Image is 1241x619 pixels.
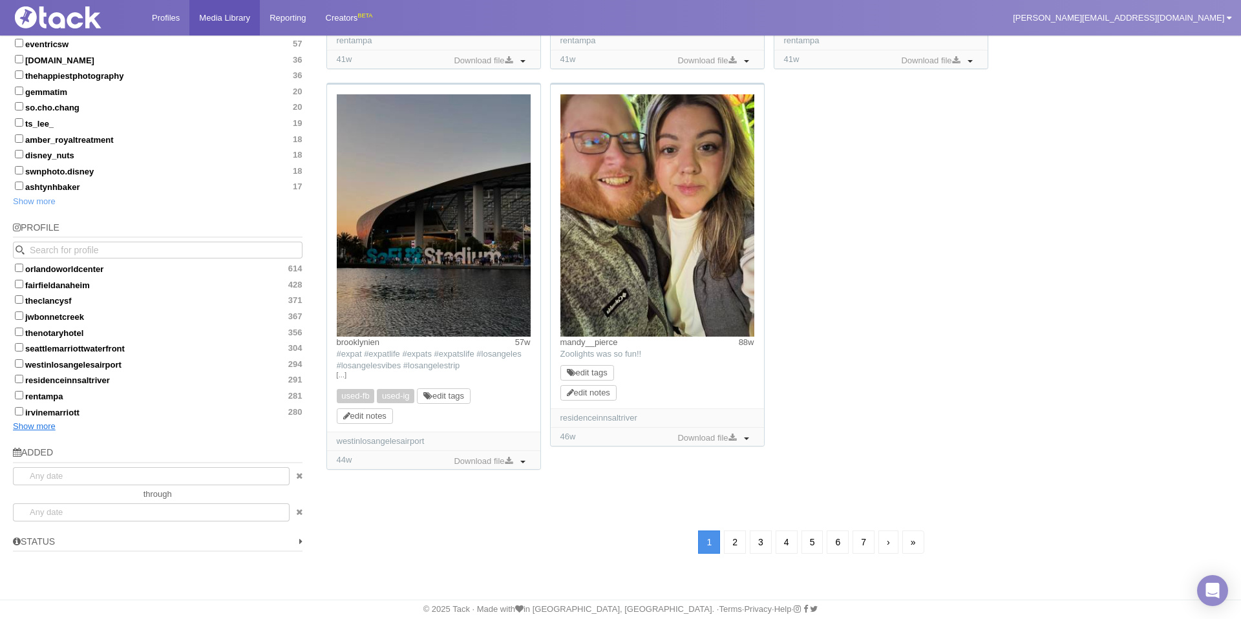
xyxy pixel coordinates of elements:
div: residenceinnsaltriver [560,412,754,424]
a: 6 [827,530,849,554]
span: 294 [288,359,302,370]
div: © 2025 Tack · Made with in [GEOGRAPHIC_DATA], [GEOGRAPHIC_DATA]. · · · · [3,603,1238,615]
div: through [13,485,302,503]
span: 17 [293,182,302,192]
input: thehappiestphotography36 [15,70,23,79]
span: 367 [288,311,302,322]
label: thenotaryhotel [13,326,302,339]
a: brooklynien [337,337,380,347]
label: residenceinnsaltriver [13,373,302,386]
input: amber_royaltreatment18 [15,134,23,143]
label: fairfieldanaheim [13,278,302,291]
a: mandy__pierce [560,337,618,347]
input: so.cho.chang20 [15,102,23,110]
a: 5 [801,530,823,554]
span: 20 [293,102,302,112]
a: Download file [674,431,739,445]
a: Terms [719,604,741,614]
a: clear [290,467,302,485]
div: westinlosangelesairport [337,435,531,447]
input: irvinemarriott280 [15,407,23,415]
h5: Added [13,448,302,463]
span: used-fb [337,389,375,403]
label: jwbonnetcreek [13,309,302,322]
time: Added: 10/29/2024, 4:50:50 PM [560,432,576,441]
label: rentampa [13,389,302,402]
div: BETA [357,9,372,23]
a: edit notes [567,388,610,397]
div: rentampa [560,35,754,47]
a: 4 [776,530,798,554]
img: Image may contain: architecture, building, cityscape, urban, convention center, city, person, ter... [337,94,531,337]
input: Any date [13,503,290,521]
label: ashtynhbaker [13,180,302,193]
span: 36 [293,55,302,65]
span: 18 [293,150,302,160]
span: 614 [288,264,302,274]
time: Added: 12/2/2024, 7:05:55 PM [560,54,576,64]
label: eventricsw [13,37,302,50]
input: seattlemarriottwaterfront304 [15,343,23,351]
input: ashtynhbaker17 [15,182,23,190]
input: eventricsw57 [15,39,23,47]
button: Search [13,242,30,258]
a: Download file [451,54,515,68]
div: rentampa [337,35,531,47]
label: westinlosangelesairport [13,357,302,370]
label: orlandoworldcenter [13,262,302,275]
a: 2 [724,530,746,554]
span: 428 [288,280,302,290]
a: Help [774,604,792,614]
label: swnphoto.disney [13,164,302,177]
input: gemmatim20 [15,87,23,95]
input: Search for profile [13,242,302,258]
span: 291 [288,375,302,385]
a: Show more [13,421,56,431]
a: edit tags [423,391,464,401]
a: edit notes [343,411,387,421]
input: rentampa281 [15,391,23,399]
input: orlandoworldcenter614 [15,264,23,272]
h5: Status [13,537,302,552]
time: Added: 12/2/2024, 7:05:53 PM [784,54,800,64]
a: 3 [750,530,772,554]
input: westinlosangelesairport294 [15,359,23,368]
span: 18 [293,166,302,176]
time: Added: 12/2/2024, 7:05:57 PM [337,54,352,64]
div: rentampa [784,35,978,47]
span: 356 [288,328,302,338]
label: seattlemarriottwaterfront [13,341,302,354]
input: thenotaryhotel356 [15,328,23,336]
span: 57 [293,39,302,49]
input: fairfieldanaheim428 [15,280,23,288]
span: 18 [293,134,302,145]
label: ts_lee_ [13,116,302,129]
input: [DOMAIN_NAME]36 [15,55,23,63]
input: swnphoto.disney18 [15,166,23,174]
label: gemmatim [13,85,302,98]
a: Download file [674,54,739,68]
label: disney_nuts [13,148,302,161]
span: 36 [293,70,302,81]
time: Posted: 8/18/2024, 3:21:29 AM [515,337,531,348]
label: amber_royaltreatment [13,132,302,145]
span: used-ig [377,389,414,403]
label: theclancysf [13,293,302,306]
a: 7 [853,530,875,554]
input: ts_lee_19 [15,118,23,127]
img: Tack [10,6,139,28]
svg: Search [16,246,25,255]
label: thehappiestphotography [13,68,302,81]
img: Image may contain: face, head, person, photography, portrait, clothing, coat, accessories, glasse... [560,94,754,337]
input: disney_nuts18 [15,150,23,158]
h5: Profile [13,223,302,238]
div: Open Intercom Messenger [1197,575,1228,606]
input: residenceinnsaltriver291 [15,375,23,383]
input: theclancysf371 [15,295,23,304]
a: […] [337,370,531,381]
input: jwbonnetcreek367 [15,311,23,320]
label: so.cho.chang [13,100,302,113]
a: edit tags [567,368,608,377]
span: 20 [293,87,302,97]
a: Show more [13,196,56,206]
